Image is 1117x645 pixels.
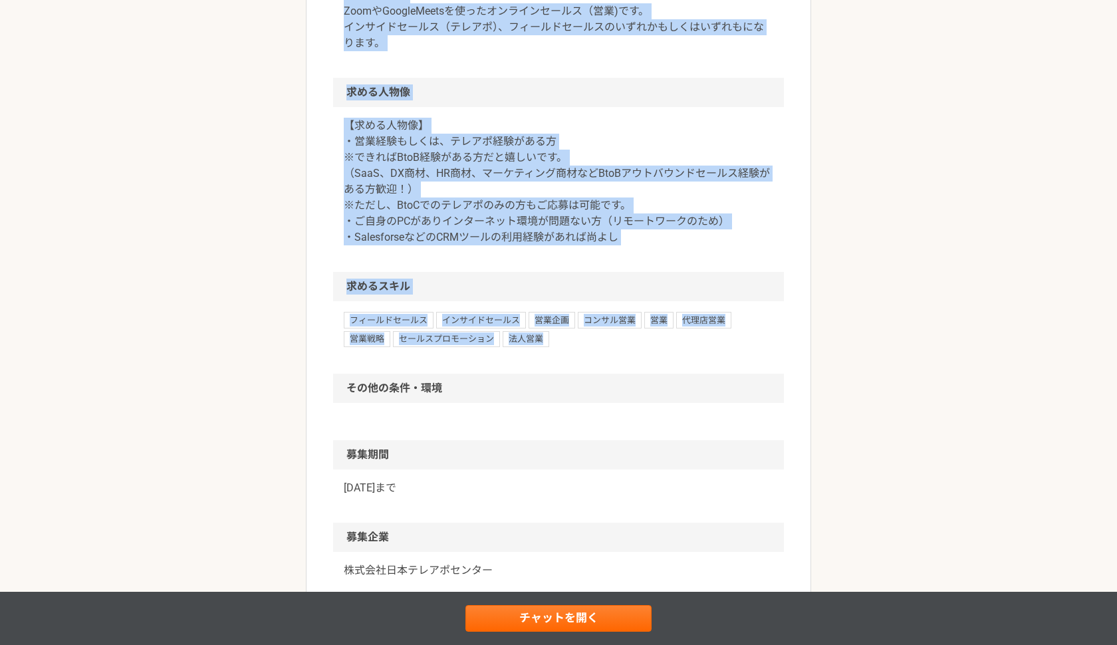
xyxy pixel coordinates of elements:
h2: 求める人物像 [333,78,784,107]
span: セールスプロモーション [393,331,500,347]
span: インサイドセールス [436,312,526,328]
span: 法人営業 [503,331,549,347]
p: [DATE]まで [344,480,773,496]
span: 営業企画 [529,312,575,328]
span: フィールドセールス [344,312,434,328]
a: チャットを開く [465,605,652,632]
span: 営業 [644,312,674,328]
span: 営業戦略 [344,331,390,347]
h2: 求めるスキル [333,272,784,301]
span: 代理店営業 [676,312,731,328]
h2: 募集期間 [333,440,784,469]
span: コンサル営業 [578,312,642,328]
a: 株式会社日本テレアポセンター [344,563,773,579]
h2: その他の条件・環境 [333,374,784,403]
h2: 募集企業 [333,523,784,552]
p: 【求める人物像】 ・営業経験もしくは、テレアポ経験がある方 ※できればBtoB経験がある方だと嬉しいです。 （SaaS、DX商材、HR商材、マーケティング商材などBtoBアウトバウンドセールス経... [344,118,773,245]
